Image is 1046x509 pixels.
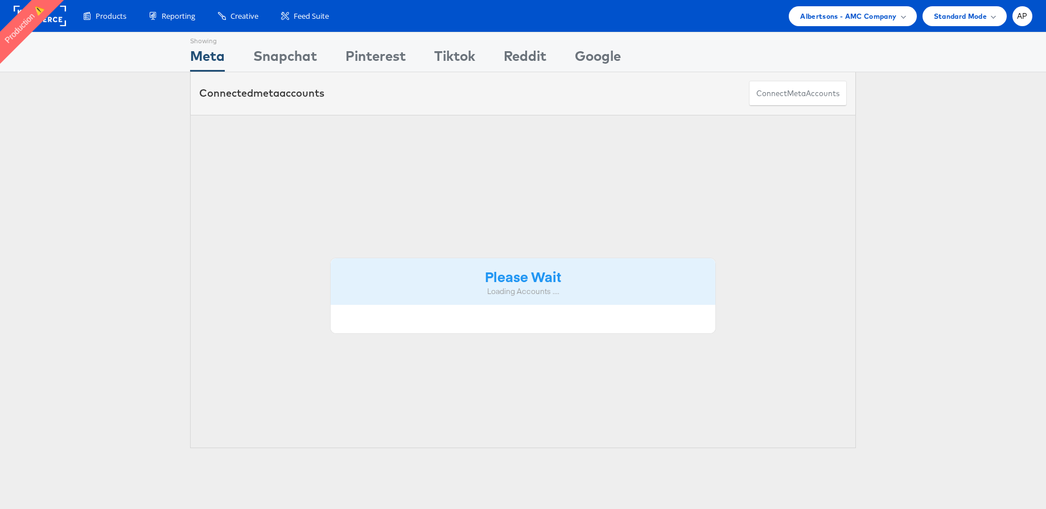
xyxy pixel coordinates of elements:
span: AP [1017,13,1028,20]
div: Snapchat [253,46,317,72]
span: Albertsons - AMC Company [800,10,896,22]
span: Creative [230,11,258,22]
span: meta [253,86,279,100]
div: Tiktok [434,46,475,72]
div: Google [575,46,621,72]
span: Reporting [162,11,195,22]
div: Connected accounts [199,86,324,101]
button: ConnectmetaAccounts [749,81,847,106]
span: Standard Mode [934,10,987,22]
span: meta [787,88,806,99]
div: Meta [190,46,225,72]
div: Reddit [504,46,546,72]
span: Feed Suite [294,11,329,22]
div: Showing [190,32,225,46]
div: Pinterest [345,46,406,72]
strong: Please Wait [485,267,561,285]
div: Loading Accounts .... [339,286,707,297]
span: Products [96,11,126,22]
